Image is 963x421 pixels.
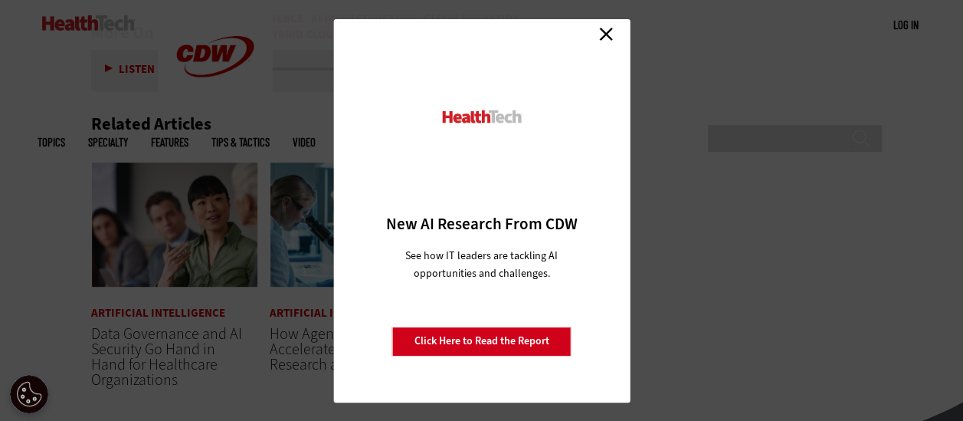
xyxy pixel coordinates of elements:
[10,375,48,413] button: Open Preferences
[360,213,603,235] h3: New AI Research From CDW
[595,23,617,46] a: Close
[10,375,48,413] div: Cookie Settings
[392,327,572,356] a: Click Here to Read the Report
[440,109,523,125] img: HealthTech_0.png
[387,247,576,282] p: See how IT leaders are tackling AI opportunities and challenges.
